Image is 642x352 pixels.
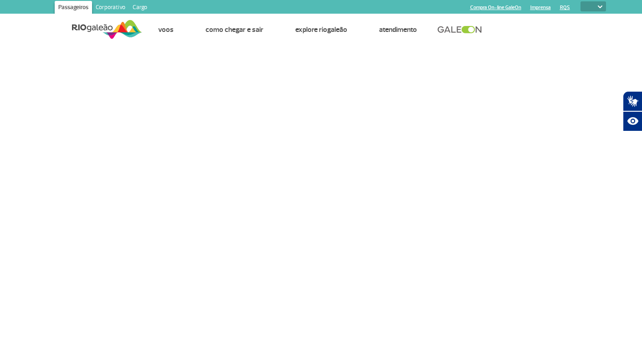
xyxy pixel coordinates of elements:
a: Corporativo [92,1,129,16]
a: Passageiros [55,1,92,16]
button: Abrir recursos assistivos. [623,111,642,131]
div: Plugin de acessibilidade da Hand Talk. [623,91,642,131]
a: Cargo [129,1,151,16]
a: Como chegar e sair [205,25,263,34]
a: Compra On-line GaleOn [470,5,521,10]
a: Voos [158,25,174,34]
a: Explore RIOgaleão [295,25,347,34]
a: Atendimento [379,25,417,34]
button: Abrir tradutor de língua de sinais. [623,91,642,111]
a: Imprensa [530,5,551,10]
a: RQS [560,5,570,10]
